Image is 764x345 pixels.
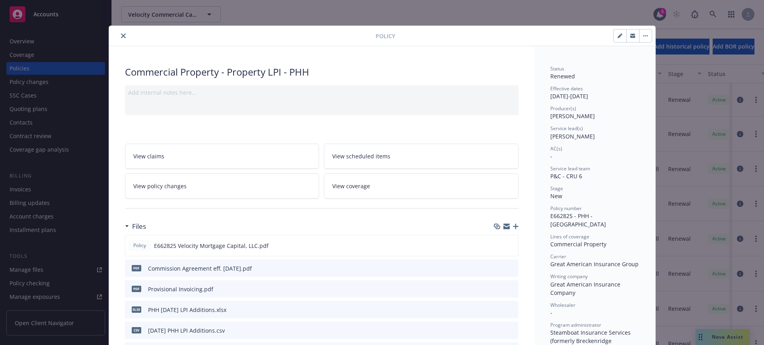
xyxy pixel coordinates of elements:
[550,145,562,152] span: AC(s)
[550,273,588,280] span: Writing company
[119,31,128,41] button: close
[148,264,252,273] div: Commission Agreement eff. [DATE].pdf
[550,260,639,268] span: Great American Insurance Group
[550,240,639,248] div: Commercial Property
[148,306,226,314] div: PHH [DATE] LPI Additions.xlsx
[132,265,141,271] span: pdf
[550,309,552,316] span: -
[148,285,213,293] div: Provisional Invoicing.pdf
[132,286,141,292] span: pdf
[550,185,563,192] span: Stage
[508,326,515,335] button: preview file
[132,221,146,232] h3: Files
[125,144,320,169] a: View claims
[148,326,225,335] div: [DATE] PHH LPI Additions.csv
[332,182,370,190] span: View coverage
[550,133,595,140] span: [PERSON_NAME]
[550,212,606,228] span: E662825 - PHH - [GEOGRAPHIC_DATA]
[154,242,269,250] span: E662825 Velocity Mortgage Capital, LLC.pdf
[376,32,395,40] span: Policy
[125,65,518,79] div: Commercial Property - Property LPI - PHH
[550,152,552,160] span: -
[125,173,320,199] a: View policy changes
[550,85,639,100] div: [DATE] - [DATE]
[495,264,502,273] button: download file
[132,242,148,249] span: Policy
[495,306,502,314] button: download file
[550,281,622,296] span: Great American Insurance Company
[495,326,502,335] button: download file
[508,264,515,273] button: preview file
[550,65,564,72] span: Status
[550,125,583,132] span: Service lead(s)
[550,192,562,200] span: New
[550,112,595,120] span: [PERSON_NAME]
[495,285,502,293] button: download file
[550,85,583,92] span: Effective dates
[550,205,582,212] span: Policy number
[550,233,589,240] span: Lines of coverage
[332,152,390,160] span: View scheduled items
[508,242,515,250] button: preview file
[132,306,141,312] span: xlsx
[550,253,566,260] span: Carrier
[550,72,575,80] span: Renewed
[133,182,187,190] span: View policy changes
[324,144,518,169] a: View scheduled items
[550,165,590,172] span: Service lead team
[125,221,146,232] div: Files
[550,172,582,180] span: P&C - CRU 6
[550,105,576,112] span: Producer(s)
[495,242,501,250] button: download file
[132,327,141,333] span: csv
[508,285,515,293] button: preview file
[128,88,515,97] div: Add internal notes here...
[133,152,164,160] span: View claims
[550,322,601,328] span: Program administrator
[324,173,518,199] a: View coverage
[508,306,515,314] button: preview file
[550,302,575,308] span: Wholesaler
